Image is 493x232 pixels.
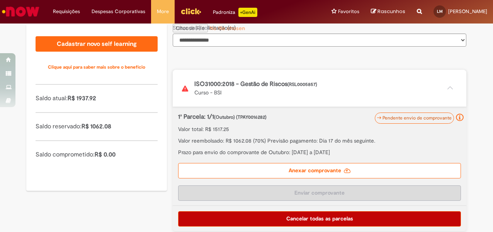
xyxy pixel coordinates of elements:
[36,122,158,131] p: Saldo reservado:
[213,8,257,17] div: Padroniza
[36,59,158,75] a: Clique aqui para saber mais sobre o benefício
[68,94,96,102] span: R$ 1937.92
[82,123,111,130] span: R$ 1062.08
[178,148,461,156] p: Prazo para envio do comprovante de Outubro: [DATE] a [DATE]
[173,24,278,32] input: Anexar comprovante
[36,36,158,52] a: Cadastrar novo self learning
[178,113,420,121] p: 1ª Parcela: 1/1
[371,8,405,15] a: Rascunhos
[178,137,461,145] p: Valor reembolsado: R$ 1062.08 (70%) Previsão pagamento: Dia 17 do mês seguinte.
[238,8,257,17] p: +GenAi
[382,115,452,121] span: Pendente envio de comprovante
[338,8,359,15] span: Favoritos
[36,94,158,103] p: Saldo atual:
[178,163,461,178] label: Anexar comprovante
[214,114,267,120] span: (Outubro) (TPAY0016282)
[437,9,443,14] span: LM
[36,150,158,159] p: Saldo comprometido:
[178,211,461,227] button: Cancelar todas as parcelas
[92,8,145,15] span: Despesas Corporativas
[377,8,405,15] span: Rascunhos
[157,8,169,15] span: More
[178,125,461,133] p: Valor total: R$ 1517.25
[456,114,464,121] i: Seu reembolso está pendente de envio do comprovante, deve ser feito até o último dia do mês atual...
[180,5,201,17] img: click_logo_yellow_360x200.png
[1,4,41,19] img: ServiceNow
[95,151,116,158] span: R$ 0.00
[448,8,487,15] span: [PERSON_NAME]
[53,8,80,15] span: Requisições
